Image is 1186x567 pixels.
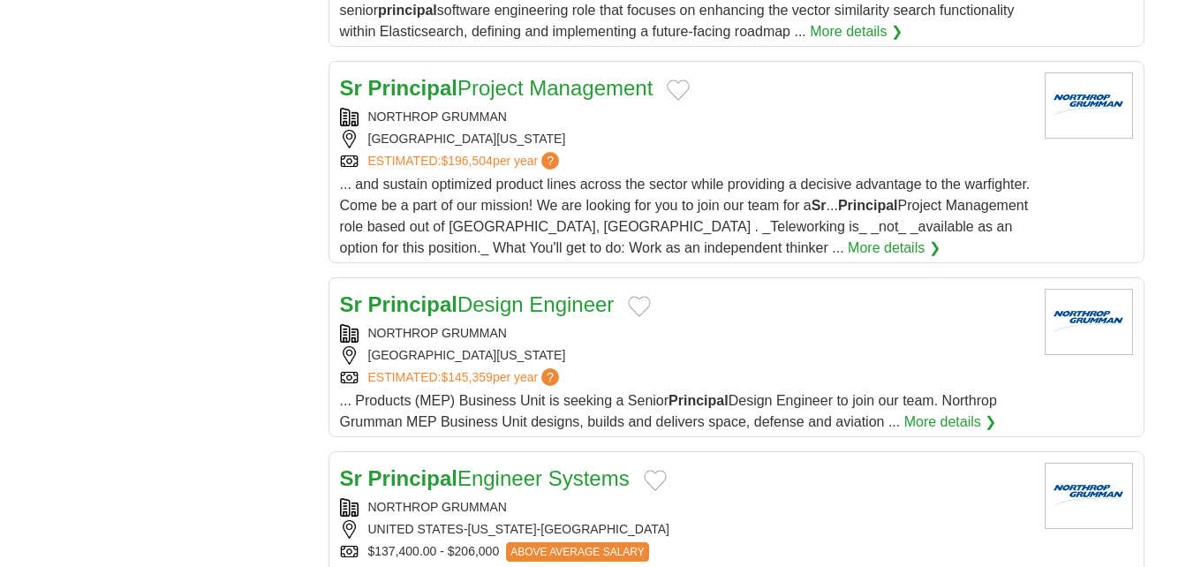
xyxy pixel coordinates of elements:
a: More details ❯ [904,412,997,433]
strong: Principal [669,393,729,408]
a: Sr PrincipalDesign Engineer [340,292,615,316]
a: ESTIMATED:$145,359per year? [368,368,563,387]
a: ESTIMATED:$196,504per year? [368,152,563,170]
a: NORTHROP GRUMMAN [368,500,507,514]
span: ... and sustain optimized product lines across the sector while providing a decisive advantage to... [340,177,1031,255]
div: [GEOGRAPHIC_DATA][US_STATE] [340,130,1031,148]
strong: Sr [340,466,362,490]
button: Add to favorite jobs [667,79,690,101]
strong: Sr [812,198,827,213]
a: Sr PrincipalEngineer Systems [340,466,630,490]
a: NORTHROP GRUMMAN [368,326,507,340]
strong: principal [378,3,437,18]
div: [GEOGRAPHIC_DATA][US_STATE] [340,346,1031,365]
a: NORTHROP GRUMMAN [368,110,507,124]
img: Northrop Grumman logo [1045,463,1133,529]
a: Sr PrincipalProject Management [340,76,653,100]
strong: Principal [838,198,898,213]
div: $137,400.00 - $206,000 [340,542,1031,562]
strong: Sr [340,76,362,100]
strong: Principal [368,466,457,490]
span: $196,504 [441,154,492,168]
button: Add to favorite jobs [644,470,667,491]
span: $145,359 [441,370,492,384]
span: ? [541,368,559,386]
a: More details ❯ [848,238,940,259]
strong: Principal [368,76,457,100]
img: Northrop Grumman logo [1045,289,1133,355]
img: Northrop Grumman logo [1045,72,1133,139]
div: UNITED STATES-[US_STATE]-[GEOGRAPHIC_DATA] [340,520,1031,539]
strong: Principal [368,292,457,316]
a: More details ❯ [810,21,903,42]
span: ... Products (MEP) Business Unit is seeking a Senior Design Engineer to join our team. Northrop G... [340,393,997,429]
span: ABOVE AVERAGE SALARY [506,542,649,562]
strong: Sr [340,292,362,316]
span: ? [541,152,559,170]
button: Add to favorite jobs [628,296,651,317]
